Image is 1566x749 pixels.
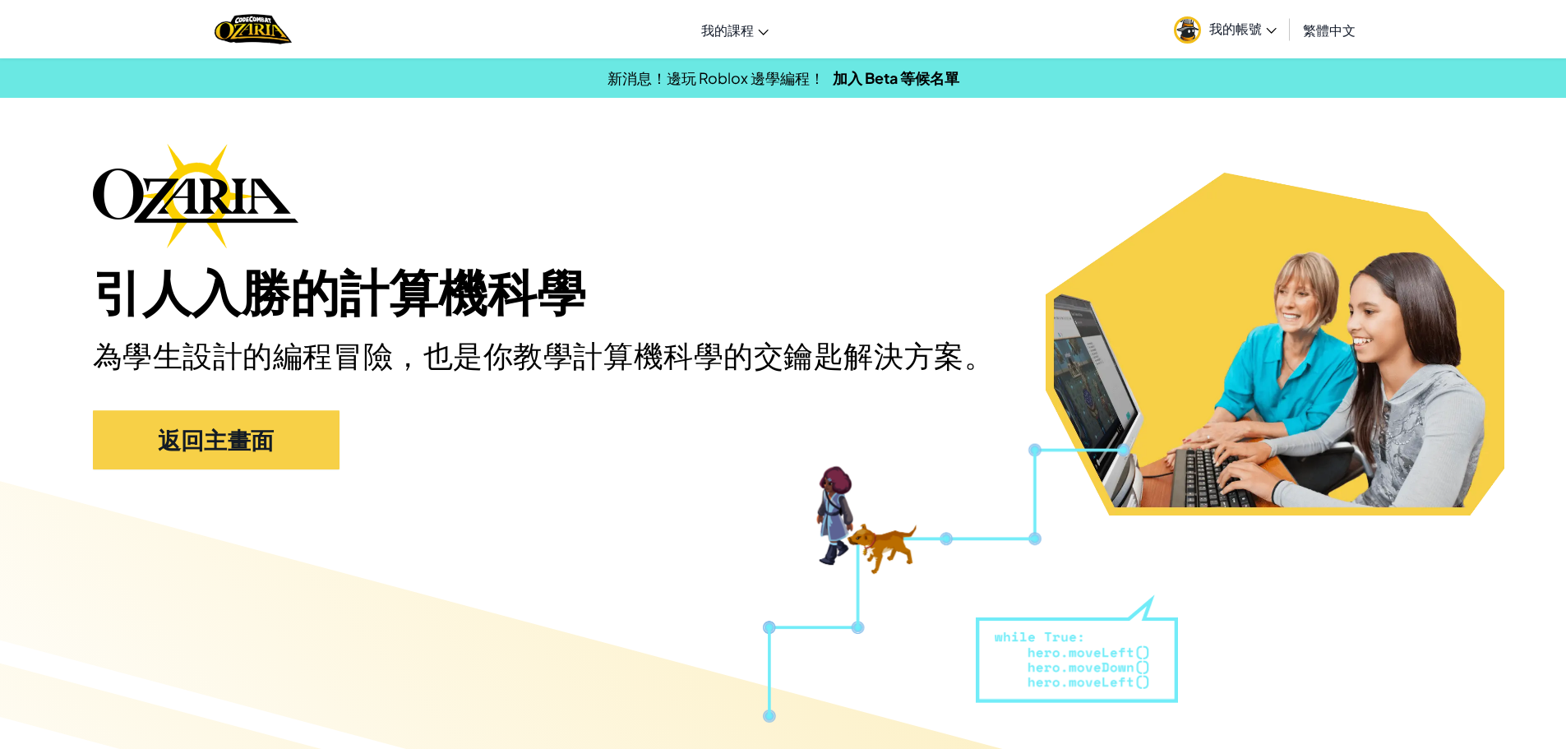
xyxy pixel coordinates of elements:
[1166,3,1285,55] a: 我的帳號
[93,410,340,469] a: 返回主畫面
[701,21,754,39] span: 我的課程
[1209,20,1277,37] span: 我的帳號
[215,12,291,46] img: Home
[215,12,291,46] a: Ozaria by CodeCombat logo
[1295,7,1364,52] a: 繁體中文
[833,68,959,87] a: 加入 Beta 等候名單
[607,68,825,87] span: 新消息！邊玩 Roblox 邊學編程！
[93,265,1474,325] h1: 引人入勝的計算機科學
[693,7,777,52] a: 我的課程
[1303,21,1356,39] span: 繁體中文
[1174,16,1201,44] img: avatar
[93,143,298,248] img: Ozaria branding logo
[93,336,1019,377] h2: 為學生設計的編程冒險，也是你教學計算機科學的交鑰匙解決方案。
